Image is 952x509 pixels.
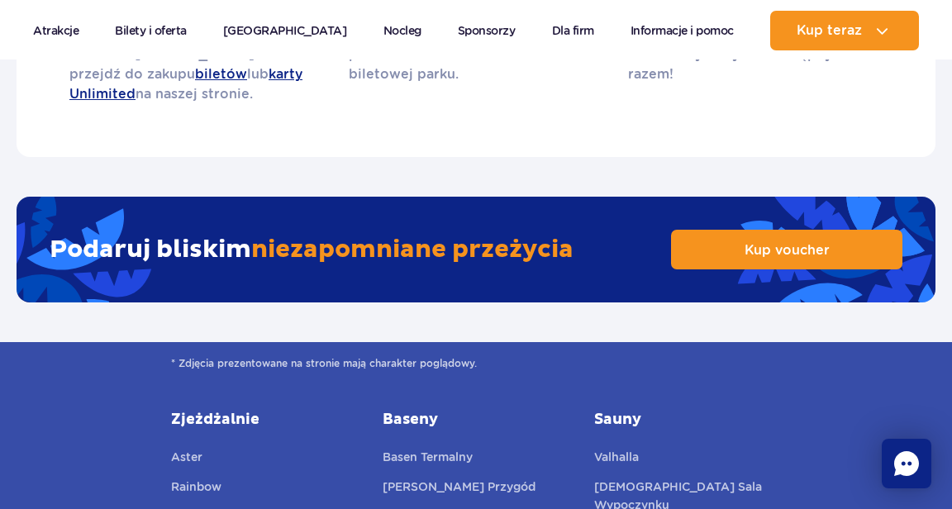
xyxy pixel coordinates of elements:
[171,450,202,464] span: Aster
[797,23,862,38] span: Kup teraz
[383,11,421,50] a: Nocleg
[383,410,569,430] a: Baseny
[383,448,473,471] a: Basen Termalny
[594,450,639,464] span: Valhalla
[33,11,79,50] a: Atrakcje
[195,66,247,82] a: biletów
[745,242,830,258] span: Kup voucher
[171,478,221,501] a: Rainbow
[770,11,919,50] button: Kup teraz
[171,410,358,430] a: Zjeżdżalnie
[223,11,347,50] a: [GEOGRAPHIC_DATA]
[882,439,931,488] div: Chat
[594,410,781,430] a: Sauny
[631,11,734,50] a: Informacje i pomoc
[171,480,221,493] span: Rainbow
[251,234,574,264] span: niezapomniane przeżycia
[383,478,535,501] a: [PERSON_NAME] Przygód
[552,11,594,50] a: Dla firm
[69,45,324,104] p: Odwiedź [PERSON_NAME] albo przejdź do zakupu lub na naszej stronie.
[594,448,639,471] a: Valhalla
[458,11,516,50] a: Sponsorzy
[671,230,902,269] a: Kup voucher
[171,355,781,372] span: * Zdjęcia prezentowane na stronie mają charakter poglądowy.
[50,234,574,265] strong: Podaruj bliskim
[171,448,202,471] a: Aster
[115,11,187,50] a: Bilety i oferta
